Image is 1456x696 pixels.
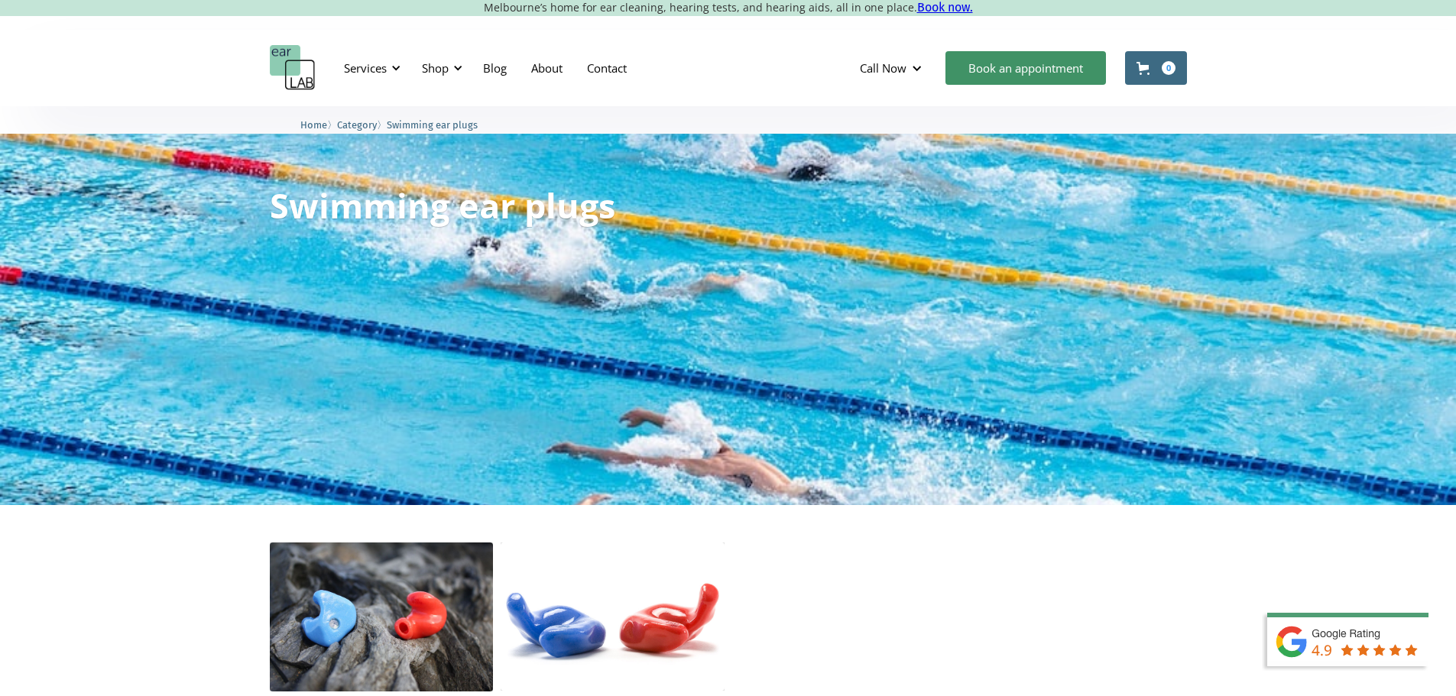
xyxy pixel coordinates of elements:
[387,119,478,131] span: Swimming ear plugs
[387,117,478,131] a: Swimming ear plugs
[422,60,449,76] div: Shop
[519,46,575,90] a: About
[270,188,615,222] h1: Swimming ear plugs
[945,51,1106,85] a: Book an appointment
[337,117,387,133] li: 〉
[575,46,639,90] a: Contact
[471,46,519,90] a: Blog
[1162,61,1176,75] div: 0
[848,45,938,91] div: Call Now
[337,119,377,131] span: Category
[860,60,906,76] div: Call Now
[335,45,405,91] div: Services
[344,60,387,76] div: Services
[501,542,725,691] img: Swim Plugs - Pair
[300,119,327,131] span: Home
[413,45,467,91] div: Shop
[300,117,337,133] li: 〉
[270,542,494,691] img: Pro-Aquaz
[1125,51,1187,85] a: Open cart
[300,117,327,131] a: Home
[270,45,316,91] a: home
[337,117,377,131] a: Category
